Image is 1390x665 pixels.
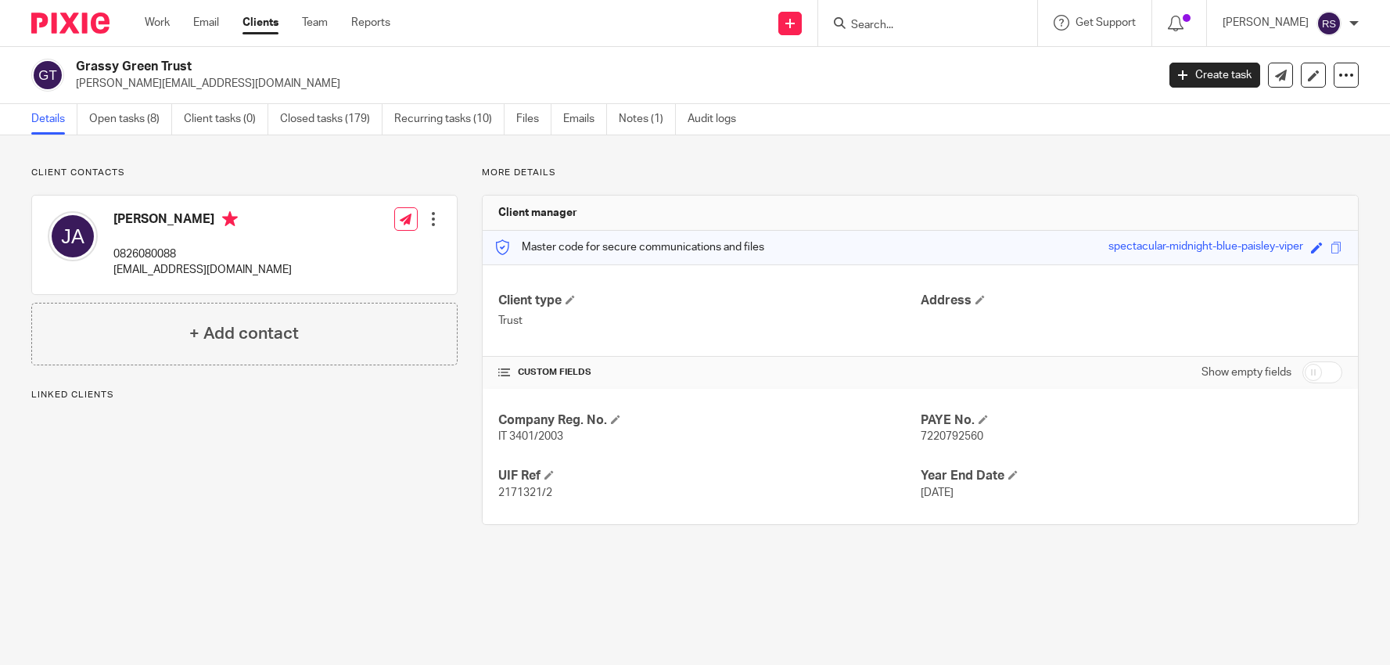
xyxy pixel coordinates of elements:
[544,470,554,480] span: Edit UIF Ref
[242,15,278,31] a: Clients
[31,59,64,92] img: svg%3E
[1331,242,1342,253] span: Copy to clipboard
[498,412,920,429] h4: Company Reg. No.
[1108,239,1303,257] div: spectacular-midnight-blue-paisley-viper
[619,104,676,135] a: Notes (1)
[89,104,172,135] a: Open tasks (8)
[498,468,920,484] h4: UIF Ref
[1076,17,1136,28] span: Get Support
[1268,63,1293,88] a: Send new email
[849,19,990,33] input: Search
[351,15,390,31] a: Reports
[482,167,1359,179] p: More details
[113,246,292,262] p: 0826080088
[921,468,1342,484] h4: Year End Date
[979,415,988,424] span: Edit PAYE No.
[688,104,748,135] a: Audit logs
[566,295,575,304] span: Change Client type
[611,415,620,424] span: Edit Company Reg. No.
[498,366,920,379] h4: CUSTOM FIELDS
[494,239,764,255] p: Master code for secure communications and files
[921,412,1342,429] h4: PAYE No.
[1201,365,1291,380] label: Show empty fields
[921,487,954,498] span: [DATE]
[31,389,458,401] p: Linked clients
[1223,15,1309,31] p: [PERSON_NAME]
[76,76,1146,92] p: [PERSON_NAME][EMAIL_ADDRESS][DOMAIN_NAME]
[31,13,110,34] img: Pixie
[975,295,985,304] span: Edit Address
[1008,470,1018,480] span: Edit Year End Date
[302,15,328,31] a: Team
[189,322,299,346] h4: + Add contact
[516,104,551,135] a: Files
[113,211,292,231] h4: [PERSON_NAME]
[76,59,932,75] h2: Grassy Green Trust
[31,167,458,179] p: Client contacts
[498,293,920,309] h4: Client type
[48,211,98,261] img: svg%3E
[113,262,292,278] p: [EMAIL_ADDRESS][DOMAIN_NAME]
[498,431,563,442] span: IT 3401/2003
[394,104,505,135] a: Recurring tasks (10)
[193,15,219,31] a: Email
[184,104,268,135] a: Client tasks (0)
[1169,63,1260,88] a: Create task
[31,104,77,135] a: Details
[222,211,238,227] i: Primary
[1316,11,1342,36] img: svg%3E
[498,313,920,329] p: Trust
[1311,242,1323,253] span: Edit code
[498,487,552,498] span: 2171321/2
[145,15,170,31] a: Work
[563,104,607,135] a: Emails
[921,293,1342,309] h4: Address
[1301,63,1326,88] a: Edit client
[498,205,577,221] h3: Client manager
[921,431,983,442] span: 7220792560
[280,104,383,135] a: Closed tasks (179)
